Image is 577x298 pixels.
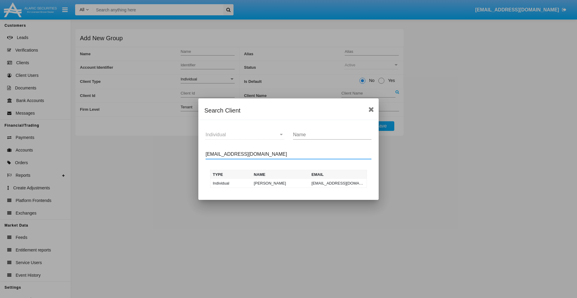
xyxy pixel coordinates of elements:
span: Individual [206,132,226,137]
th: Email [309,170,367,179]
td: Individual [210,179,252,188]
td: [PERSON_NAME] [252,179,309,188]
th: Type [210,170,252,179]
td: [EMAIL_ADDRESS][DOMAIN_NAME] [309,179,367,188]
th: Name [252,170,309,179]
div: Search Client [204,106,373,115]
